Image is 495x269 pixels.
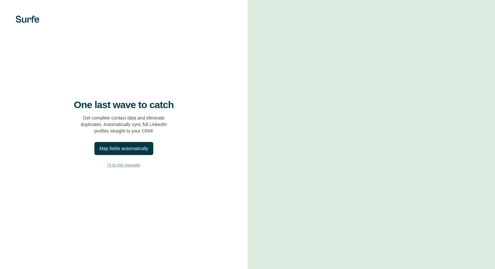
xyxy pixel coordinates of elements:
p: Get complete contact data and eliminate duplicates. Automatically sync full LinkedIn profiles str... [81,115,167,134]
img: Surfe's logo [16,16,39,23]
div: Map fields automatically [100,145,148,152]
h4: One last wave to catch [74,99,174,111]
button: I’ll do this manually [13,160,235,170]
button: Map fields automatically [94,142,153,155]
span: I’ll do this manually [107,162,140,168]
